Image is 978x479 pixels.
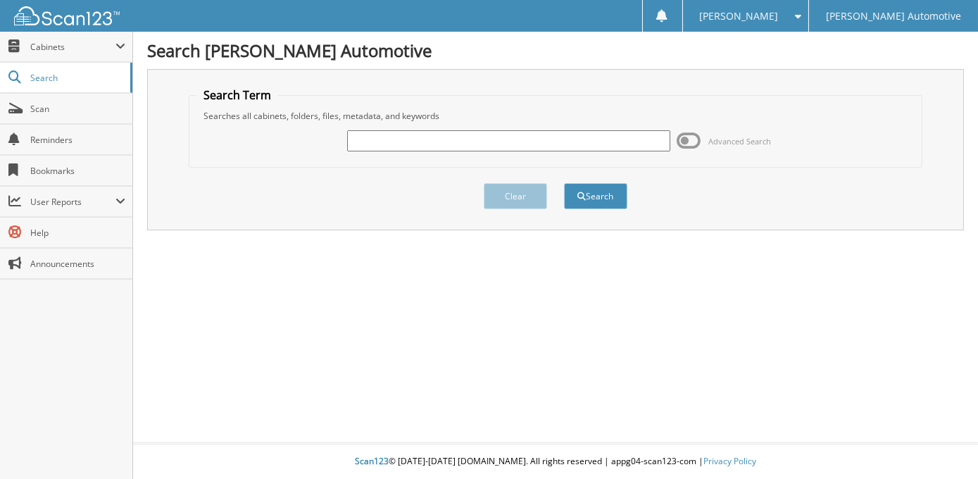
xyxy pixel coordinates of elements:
h1: Search [PERSON_NAME] Automotive [147,39,964,62]
span: [PERSON_NAME] Automotive [826,12,961,20]
span: Cabinets [30,41,115,53]
span: [PERSON_NAME] [699,12,778,20]
img: scan123-logo-white.svg [14,6,120,25]
button: Clear [484,183,547,209]
span: Search [30,72,123,84]
span: User Reports [30,196,115,208]
span: Scan123 [355,455,389,467]
legend: Search Term [196,87,278,103]
span: Bookmarks [30,165,125,177]
span: Help [30,227,125,239]
span: Reminders [30,134,125,146]
iframe: Chat Widget [908,411,978,479]
a: Privacy Policy [703,455,756,467]
div: © [DATE]-[DATE] [DOMAIN_NAME]. All rights reserved | appg04-scan123-com | [133,444,978,479]
button: Search [564,183,627,209]
span: Scan [30,103,125,115]
div: Searches all cabinets, folders, files, metadata, and keywords [196,110,915,122]
span: Announcements [30,258,125,270]
span: Advanced Search [709,136,772,147]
